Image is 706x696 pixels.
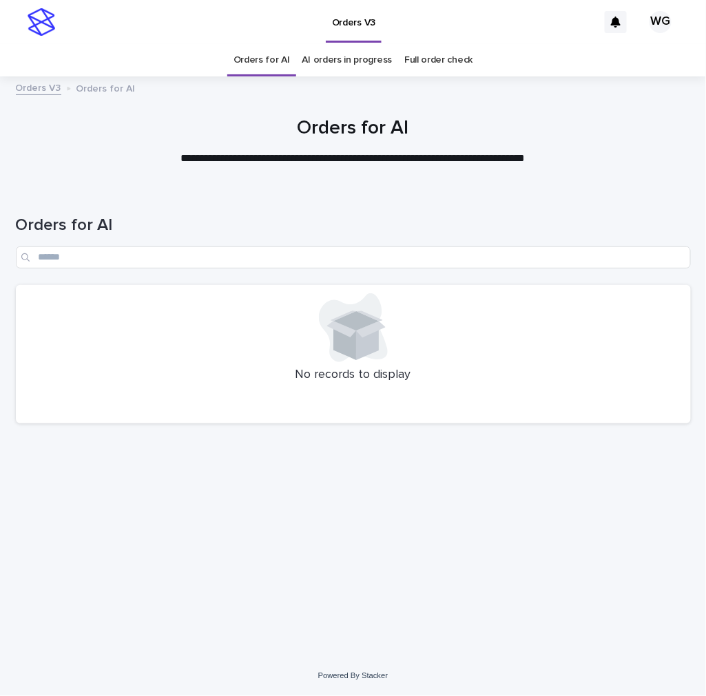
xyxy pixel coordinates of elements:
[16,215,691,235] h1: Orders for AI
[28,8,55,36] img: stacker-logo-s-only.png
[404,44,473,76] a: Full order check
[76,80,136,95] p: Orders for AI
[650,11,672,33] div: WG
[318,672,388,680] a: Powered By Stacker
[16,117,691,140] h1: Orders for AI
[24,368,683,383] p: No records to display
[302,44,393,76] a: AI orders in progress
[16,246,691,268] input: Search
[233,44,290,76] a: Orders for AI
[16,79,61,95] a: Orders V3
